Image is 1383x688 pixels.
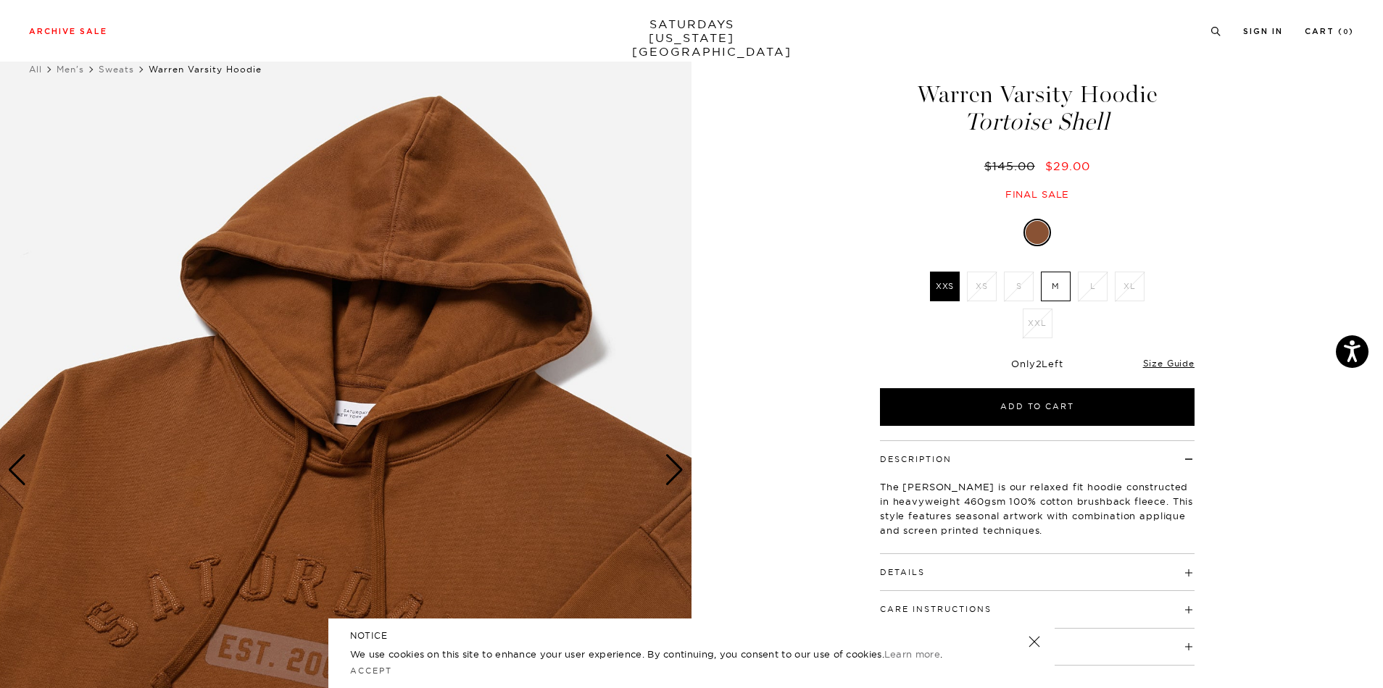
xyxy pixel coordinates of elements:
[878,110,1197,134] span: Tortoise Shell
[880,358,1195,370] div: Only Left
[350,647,981,661] p: We use cookies on this site to enhance your user experience. By continuing, you consent to our us...
[350,629,1033,642] h5: NOTICE
[1026,221,1049,244] label: Tortoise Shell
[350,666,392,676] a: Accept
[880,569,925,576] button: Details
[878,83,1197,134] h1: Warren Varsity Hoodie
[1305,28,1354,35] a: Cart (0)
[29,28,107,35] a: Archive Sale
[880,605,992,613] button: Care Instructions
[1343,29,1349,35] small: 0
[1041,272,1071,301] label: M
[984,159,1041,173] del: $145.00
[149,64,262,75] span: Warren Varsity Hoodie
[880,456,952,463] button: Description
[884,648,940,660] a: Learn more
[1045,159,1090,173] span: $29.00
[1143,358,1195,369] a: Size Guide
[880,479,1195,537] p: The [PERSON_NAME] is our relaxed fit hoodie constructed in heavyweight 460gsm 100% cotton brushba...
[1036,358,1042,369] span: 2
[878,188,1197,201] div: Final sale
[1243,28,1283,35] a: Sign In
[29,64,42,75] a: All
[632,17,752,59] a: SATURDAYS[US_STATE][GEOGRAPHIC_DATA]
[99,64,134,75] a: Sweats
[57,64,84,75] a: Men's
[665,454,684,486] div: Next slide
[7,454,27,486] div: Previous slide
[930,272,960,301] label: XXS
[880,388,1195,426] button: Add to Cart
